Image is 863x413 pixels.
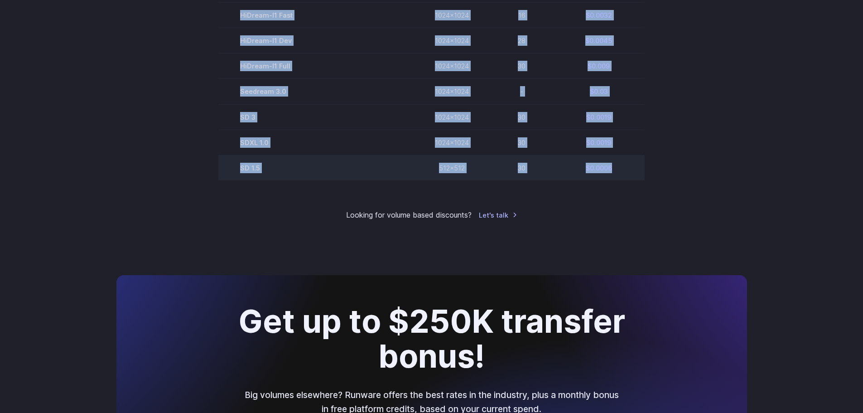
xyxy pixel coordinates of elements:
[553,155,645,180] td: $0.0006
[491,28,553,53] td: 28
[218,28,413,53] td: HiDream-I1 Dev
[202,304,661,374] h2: Get up to $250K transfer bonus!
[413,79,491,104] td: 1024x1024
[413,130,491,155] td: 1024x1024
[491,104,553,130] td: 30
[553,130,645,155] td: $0.0019
[413,28,491,53] td: 1024x1024
[491,3,553,28] td: 16
[218,130,413,155] td: SDXL 1.0
[218,104,413,130] td: SD 3
[218,3,413,28] td: HiDream-I1 Fast
[553,3,645,28] td: $0.0032
[553,79,645,104] td: $0.03
[553,53,645,79] td: $0.009
[218,155,413,180] td: SD 1.5
[346,209,472,221] small: Looking for volume based discounts?
[413,155,491,180] td: 512x512
[491,130,553,155] td: 30
[413,53,491,79] td: 1024x1024
[553,104,645,130] td: $0.0019
[553,28,645,53] td: $0.0045
[491,53,553,79] td: 30
[479,210,517,220] a: Let's talk
[491,155,553,180] td: 30
[218,79,413,104] td: Seedream 3.0
[218,53,413,79] td: HiDream-I1 Full
[491,79,553,104] td: -
[413,3,491,28] td: 1024x1024
[413,104,491,130] td: 1024x1024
